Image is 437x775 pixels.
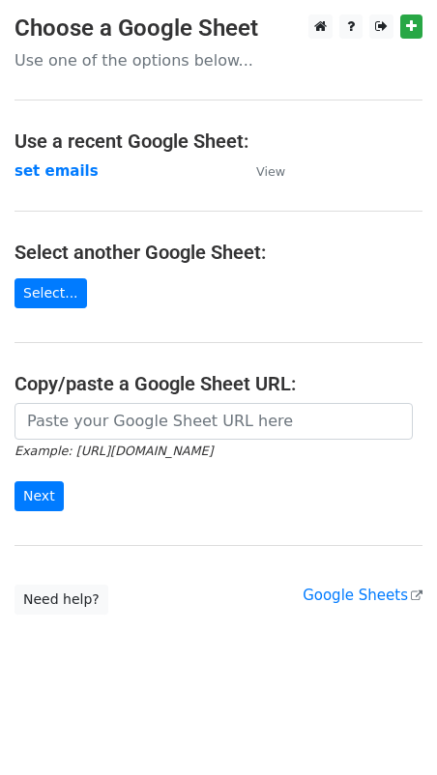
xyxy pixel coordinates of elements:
small: Example: [URL][DOMAIN_NAME] [15,444,213,458]
h4: Copy/paste a Google Sheet URL: [15,372,422,395]
a: set emails [15,162,99,180]
p: Use one of the options below... [15,50,422,71]
a: Select... [15,278,87,308]
h3: Choose a Google Sheet [15,14,422,43]
h4: Select another Google Sheet: [15,241,422,264]
a: Need help? [15,585,108,615]
input: Paste your Google Sheet URL here [15,403,413,440]
h4: Use a recent Google Sheet: [15,129,422,153]
input: Next [15,481,64,511]
small: View [256,164,285,179]
a: View [237,162,285,180]
a: Google Sheets [303,587,422,604]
